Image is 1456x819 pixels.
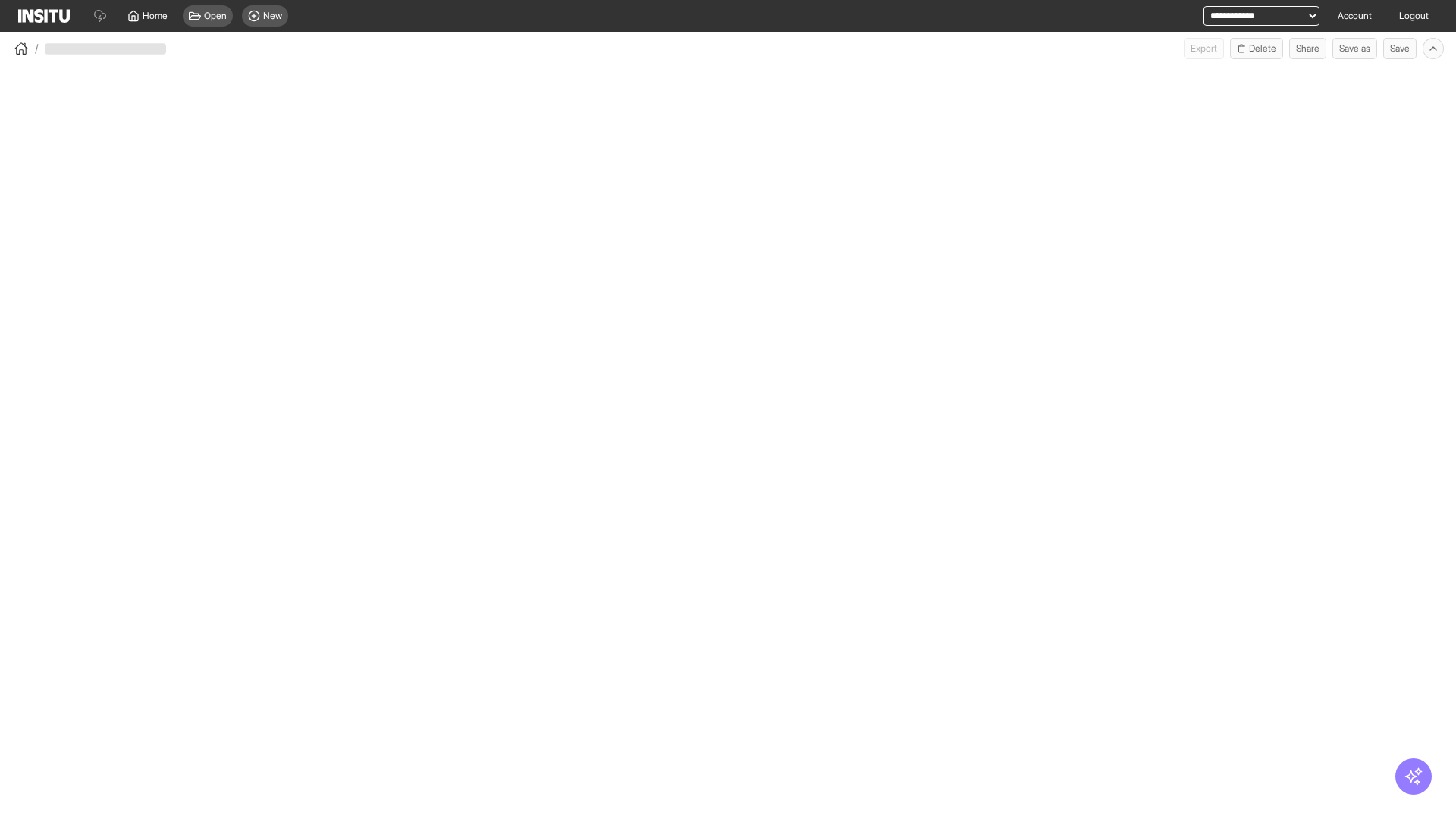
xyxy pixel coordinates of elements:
[263,10,282,22] span: New
[204,10,227,22] span: Open
[1383,38,1417,59] button: Save
[1184,38,1224,59] span: Can currently only export from Insights reports.
[143,10,168,22] span: Home
[1332,38,1377,59] button: Save as
[1230,38,1283,59] button: Delete
[1184,38,1224,59] button: Export
[12,39,39,58] button: /
[18,9,70,23] img: Logo
[1289,38,1326,59] button: Share
[35,41,39,56] span: /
